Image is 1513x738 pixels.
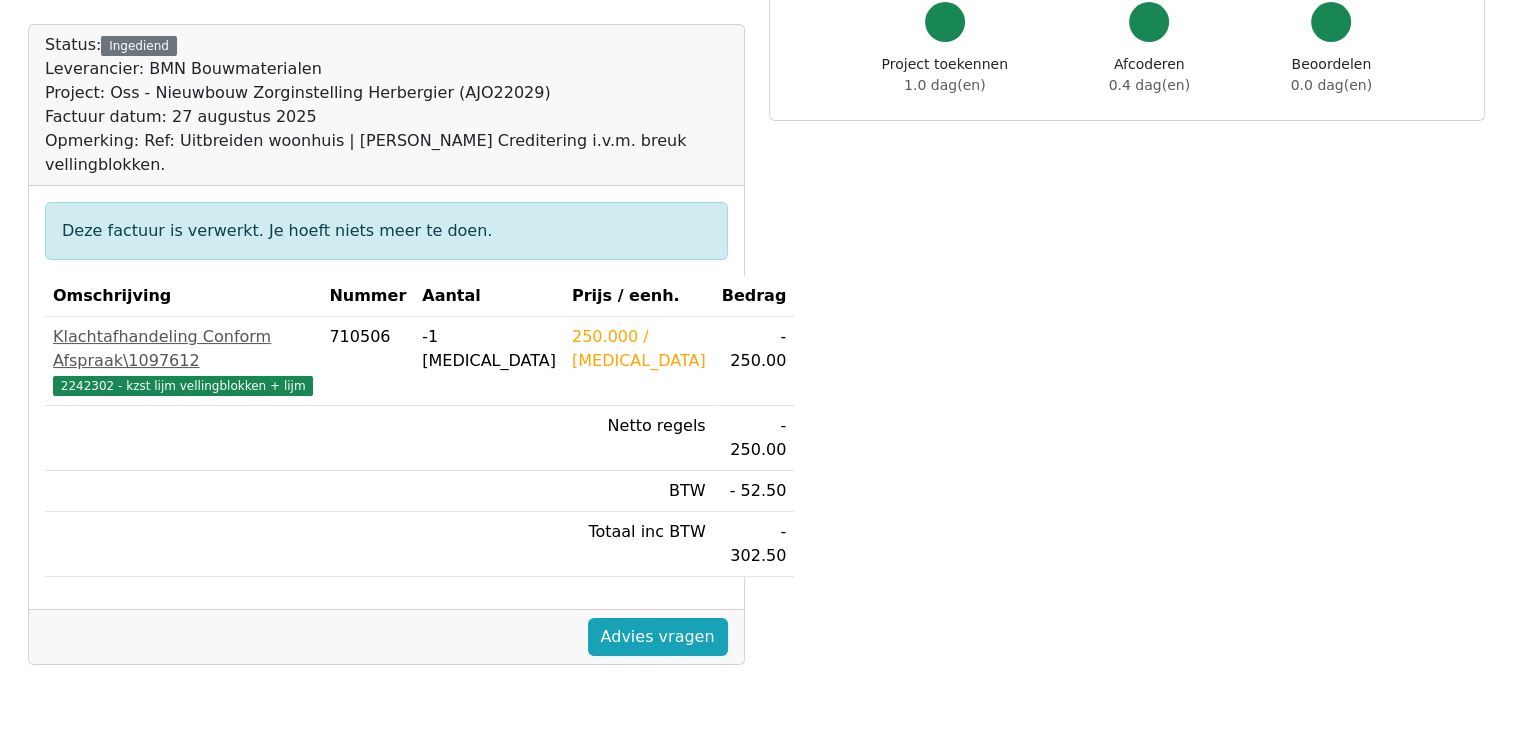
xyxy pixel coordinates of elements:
td: Netto regels [564,406,714,471]
th: Bedrag [714,276,795,317]
a: Advies vragen [588,618,728,656]
td: - 250.00 [714,317,795,406]
td: BTW [564,471,714,512]
div: Klachtafhandeling Conform Afspraak\1097612 [53,325,313,373]
th: Aantal [414,276,564,317]
th: Omschrijving [45,276,321,317]
a: Klachtafhandeling Conform Afspraak\10976122242302 - kzst lijm vellingblokken + lijm [53,325,313,397]
div: Ingediend [101,36,176,56]
th: Nummer [321,276,414,317]
div: Leverancier: BMN Bouwmaterialen [45,57,728,81]
span: 0.0 dag(en) [1291,77,1372,93]
span: 1.0 dag(en) [904,77,985,93]
th: Prijs / eenh. [564,276,714,317]
div: Afcoderen [1109,54,1190,96]
div: Beoordelen [1291,54,1372,96]
td: 710506 [321,317,414,406]
div: -1 [MEDICAL_DATA] [422,325,556,373]
td: - 302.50 [714,512,795,577]
td: - 250.00 [714,406,795,471]
div: Opmerking: Ref: Uitbreiden woonhuis | [PERSON_NAME] Creditering i.v.m. breuk vellingblokken. [45,129,728,177]
div: Status: [45,33,728,177]
div: Project: Oss - Nieuwbouw Zorginstelling Herbergier (AJO22029) [45,81,728,105]
div: Factuur datum: 27 augustus 2025 [45,105,728,129]
div: Project toekennen [882,54,1008,96]
div: Deze factuur is verwerkt. Je hoeft niets meer te doen. [45,202,728,260]
span: 0.4 dag(en) [1109,77,1190,93]
td: Totaal inc BTW [564,512,714,577]
td: - 52.50 [714,471,795,512]
div: 250.000 / [MEDICAL_DATA] [572,325,706,373]
span: 2242302 - kzst lijm vellingblokken + lijm [53,376,313,396]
